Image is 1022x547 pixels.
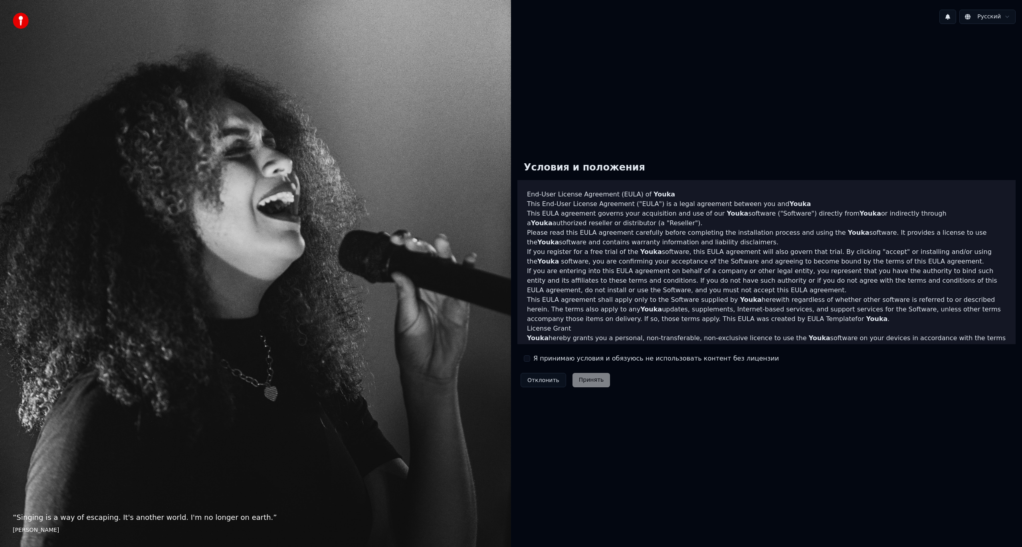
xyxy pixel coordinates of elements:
[527,333,1006,353] p: hereby grants you a personal, non-transferable, non-exclusive licence to use the software on your...
[527,247,1006,266] p: If you register for a free trial of the software, this EULA agreement will also govern that trial...
[527,334,549,342] span: Youka
[527,266,1006,295] p: If you are entering into this EULA agreement on behalf of a company or other legal entity, you re...
[740,296,762,303] span: Youka
[809,334,830,342] span: Youka
[527,228,1006,247] p: Please read this EULA agreement carefully before completing the installation process and using th...
[860,210,881,217] span: Youka
[537,238,559,246] span: Youka
[517,155,652,180] div: Условия и положения
[13,526,498,534] footer: [PERSON_NAME]
[537,258,559,265] span: Youka
[531,219,553,227] span: Youka
[807,315,855,323] a: EULA Template
[13,512,498,523] p: “ Singing is a way of escaping. It's another world. I'm no longer on earth. ”
[533,354,779,363] label: Я принимаю условия и обязуюсь не использовать контент без лицензии
[866,315,887,323] span: Youka
[640,248,662,256] span: Youka
[527,190,1006,199] h3: End-User License Agreement (EULA) of
[727,210,748,217] span: Youka
[654,190,675,198] span: Youka
[789,200,811,208] span: Youka
[527,199,1006,209] p: This End-User License Agreement ("EULA") is a legal agreement between you and
[527,324,1006,333] h3: License Grant
[13,13,29,29] img: youka
[848,229,869,236] span: Youka
[640,305,662,313] span: Youka
[521,373,566,387] button: Отклонить
[527,295,1006,324] p: This EULA agreement shall apply only to the Software supplied by herewith regardless of whether o...
[527,209,1006,228] p: This EULA agreement governs your acquisition and use of our software ("Software") directly from o...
